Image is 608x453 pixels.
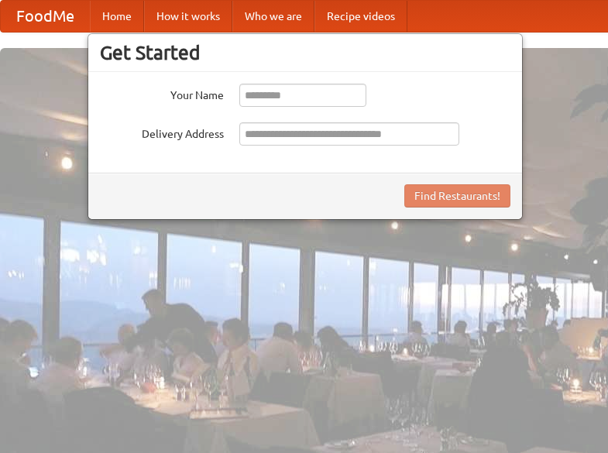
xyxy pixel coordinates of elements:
[144,1,232,32] a: How it works
[100,41,510,64] h3: Get Started
[314,1,407,32] a: Recipe videos
[100,84,224,103] label: Your Name
[232,1,314,32] a: Who we are
[404,184,510,208] button: Find Restaurants!
[90,1,144,32] a: Home
[1,1,90,32] a: FoodMe
[100,122,224,142] label: Delivery Address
